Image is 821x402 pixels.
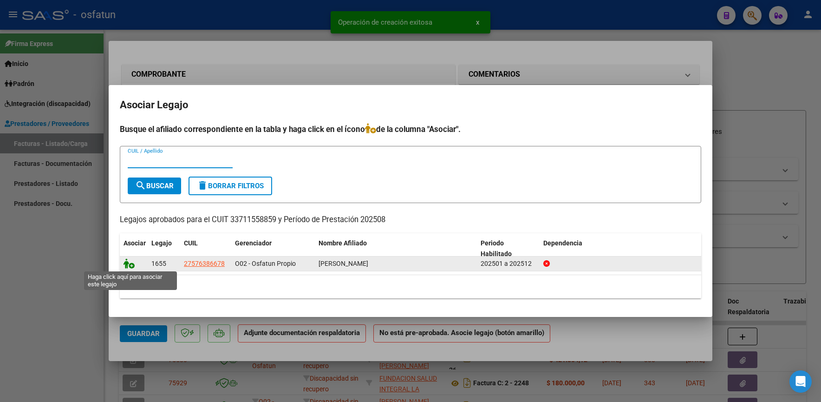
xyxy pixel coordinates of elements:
span: Nombre Afiliado [319,239,367,247]
span: Periodo Habilitado [481,239,512,257]
h4: Busque el afiliado correspondiente en la tabla y haga click en el ícono de la columna "Asociar". [120,123,701,135]
span: Dependencia [543,239,582,247]
datatable-header-cell: Gerenciador [231,233,315,264]
mat-icon: search [135,180,146,191]
datatable-header-cell: CUIL [180,233,231,264]
span: 27576386678 [184,260,225,267]
h2: Asociar Legajo [120,96,701,114]
div: Open Intercom Messenger [789,370,812,393]
datatable-header-cell: Dependencia [540,233,702,264]
p: Legajos aprobados para el CUIT 33711558859 y Período de Prestación 202508 [120,214,701,226]
div: 1 registros [120,275,701,298]
span: 1655 [151,260,166,267]
div: 202501 a 202512 [481,258,536,269]
span: Asociar [124,239,146,247]
span: Legajo [151,239,172,247]
button: Borrar Filtros [189,177,272,195]
span: CUIL [184,239,198,247]
datatable-header-cell: Asociar [120,233,148,264]
span: Borrar Filtros [197,182,264,190]
datatable-header-cell: Nombre Afiliado [315,233,477,264]
span: Buscar [135,182,174,190]
datatable-header-cell: Periodo Habilitado [477,233,540,264]
span: O02 - Osfatun Propio [235,260,296,267]
button: Buscar [128,178,181,194]
span: ACUÑA RIOS AMAPOLA [319,260,368,267]
mat-icon: delete [197,180,208,191]
datatable-header-cell: Legajo [148,233,180,264]
span: Gerenciador [235,239,272,247]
